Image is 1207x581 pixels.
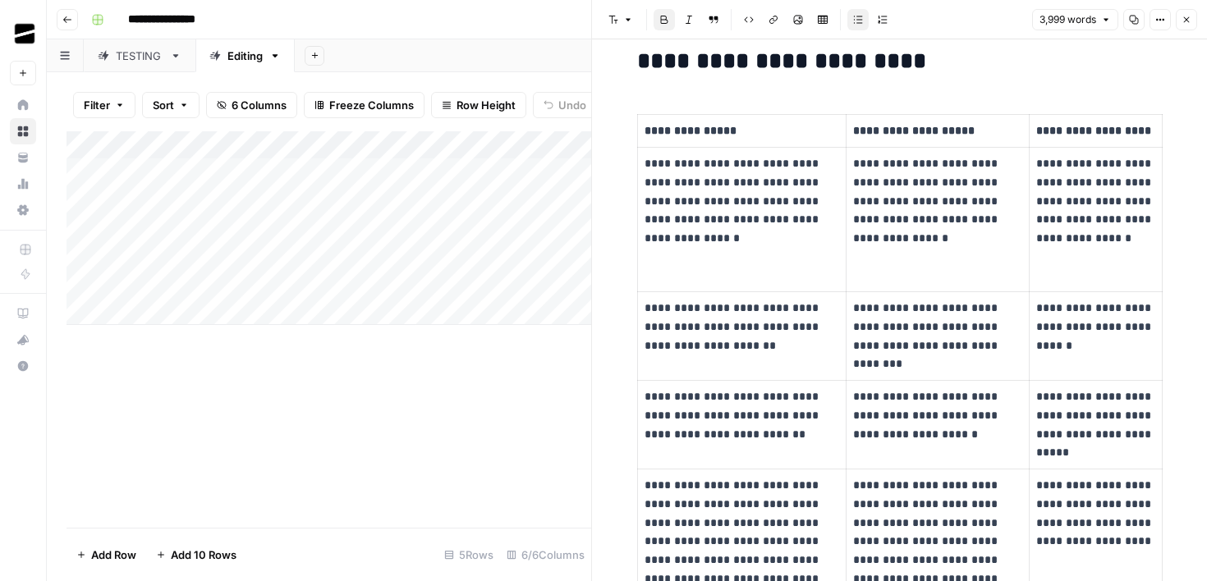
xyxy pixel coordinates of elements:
button: What's new? [10,327,36,353]
a: TESTING [84,39,195,72]
div: 5 Rows [438,542,500,568]
span: Sort [153,97,174,113]
div: What's new? [11,327,35,352]
a: Your Data [10,144,36,171]
button: Row Height [431,92,526,118]
span: Freeze Columns [329,97,414,113]
a: Browse [10,118,36,144]
span: Add Row [91,547,136,563]
img: OGM Logo [10,19,39,48]
button: Undo [533,92,597,118]
span: Row Height [457,97,516,113]
button: 6 Columns [206,92,297,118]
button: Workspace: OGM [10,13,36,54]
a: Usage [10,171,36,197]
div: TESTING [116,48,163,64]
a: Editing [195,39,295,72]
div: 6/6 Columns [500,542,591,568]
button: Filter [73,92,135,118]
button: Sort [142,92,200,118]
button: Freeze Columns [304,92,425,118]
button: Add Row [67,542,146,568]
a: Home [10,92,36,118]
a: Settings [10,197,36,223]
span: Undo [558,97,586,113]
span: Add 10 Rows [171,547,236,563]
span: 3,999 words [1039,12,1096,27]
button: 3,999 words [1032,9,1118,30]
a: AirOps Academy [10,300,36,327]
span: 6 Columns [232,97,287,113]
button: Add 10 Rows [146,542,246,568]
span: Filter [84,97,110,113]
button: Help + Support [10,353,36,379]
div: Editing [227,48,263,64]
